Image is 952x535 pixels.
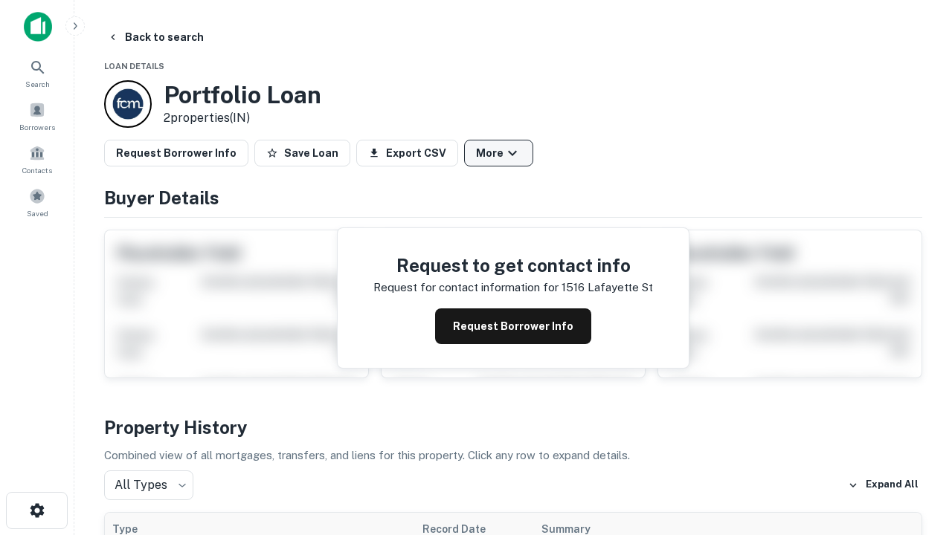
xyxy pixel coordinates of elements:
div: All Types [104,470,193,500]
button: More [464,140,533,166]
button: Export CSV [356,140,458,166]
p: Request for contact information for [373,279,559,296]
p: Combined view of all mortgages, transfers, and liens for this property. Click any row to expand d... [104,447,922,464]
span: Search [25,78,50,90]
button: Request Borrower Info [104,140,248,166]
a: Contacts [4,139,70,179]
button: Save Loan [254,140,350,166]
span: Borrowers [19,121,55,133]
h3: Portfolio Loan [164,81,321,109]
iframe: Chat Widget [878,416,952,487]
h4: Property History [104,414,922,441]
a: Search [4,53,70,93]
p: 2 properties (IN) [164,109,321,127]
span: Saved [27,207,48,219]
span: Loan Details [104,62,164,71]
button: Request Borrower Info [435,308,591,344]
button: Expand All [844,474,922,496]
p: 1516 lafayette st [562,279,653,296]
a: Borrowers [4,96,70,136]
h4: Buyer Details [104,184,922,211]
button: Back to search [101,24,210,51]
span: Contacts [22,164,52,176]
img: capitalize-icon.png [24,12,52,42]
a: Saved [4,182,70,222]
h4: Request to get contact info [373,252,653,279]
